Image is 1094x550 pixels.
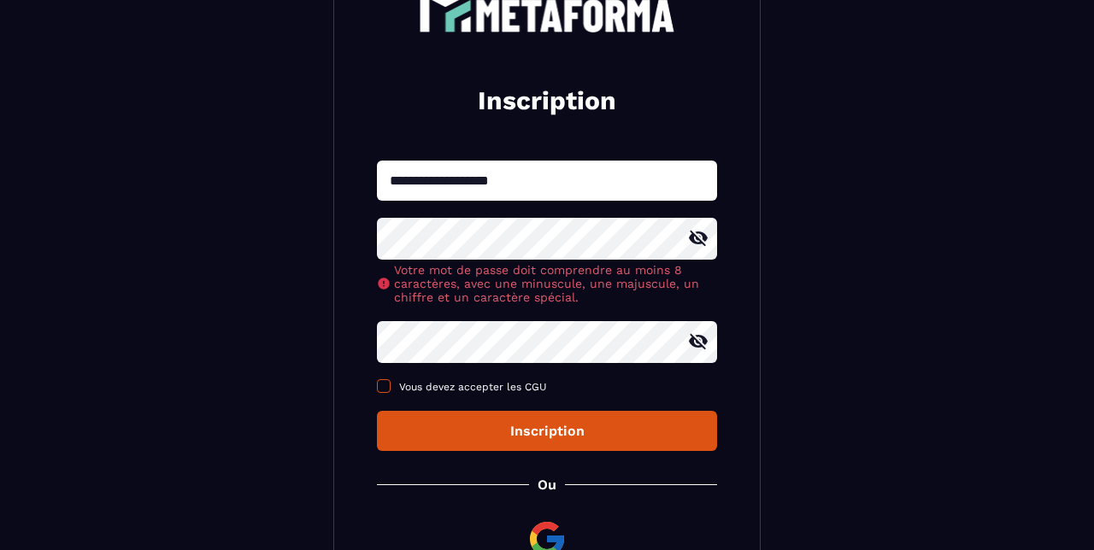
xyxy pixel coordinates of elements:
div: Inscription [391,423,703,439]
span: Vous devez accepter les CGU [399,381,547,393]
p: Ou [538,477,556,493]
h2: Inscription [397,84,697,118]
button: Inscription [377,411,717,451]
span: Votre mot de passe doit comprendre au moins 8 caractères, avec une minuscule, une majuscule, un c... [394,263,717,304]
